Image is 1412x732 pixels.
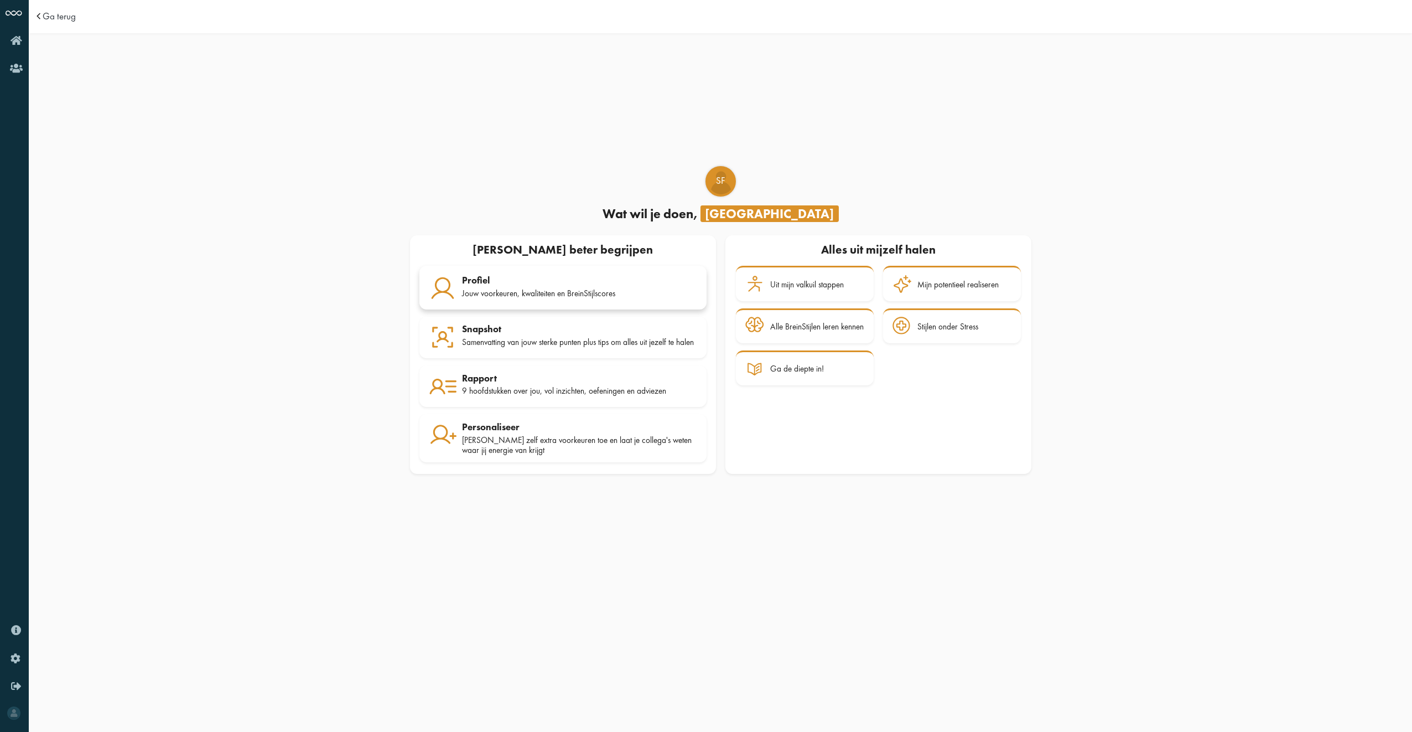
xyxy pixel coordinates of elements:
a: Mijn potentieel realiseren [883,266,1021,301]
div: Ga de diepte in! [770,364,824,374]
div: Stijlen onder Stress [917,322,978,332]
div: [PERSON_NAME] beter begrijpen [414,240,711,261]
a: Ga de diepte in! [736,350,874,386]
a: Personaliseer [PERSON_NAME] zelf extra voorkeuren toe en laat je collega's weten waar jij energie... [419,414,707,462]
div: Alle BreinStijlen leren kennen [770,322,864,332]
a: Snapshot Samenvatting van jouw sterke punten plus tips om alles uit jezelf te halen [419,317,707,359]
div: Profiel [462,275,697,286]
a: Ga terug [43,12,76,21]
div: Sabah Fakhir [705,166,736,197]
a: Uit mijn valkuil stappen [736,266,874,301]
span: [GEOGRAPHIC_DATA] [700,205,839,222]
div: Rapport [462,373,697,384]
div: Uit mijn valkuil stappen [770,280,844,290]
a: Alle BreinStijlen leren kennen [736,308,874,344]
div: Alles uit mijzelf halen [735,240,1022,261]
div: 9 hoofdstukken over jou, vol inzichten, oefeningen en adviezen [462,386,697,396]
div: [PERSON_NAME] zelf extra voorkeuren toe en laat je collega's weten waar jij energie van krijgt [462,435,697,456]
div: Samenvatting van jouw sterke punten plus tips om alles uit jezelf te halen [462,337,697,347]
div: Personaliseer [462,421,697,432]
span: SF [707,174,735,188]
div: Jouw voorkeuren, kwaliteiten en BreinStijlscores [462,288,697,298]
span: Wat wil je doen, [603,205,698,222]
div: Mijn potentieel realiseren [917,280,999,290]
a: Profiel Jouw voorkeuren, kwaliteiten en BreinStijlscores [419,266,707,310]
a: Rapport 9 hoofdstukken over jou, vol inzichten, oefeningen en adviezen [419,365,707,408]
div: Snapshot [462,323,697,334]
a: Stijlen onder Stress [883,308,1021,344]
